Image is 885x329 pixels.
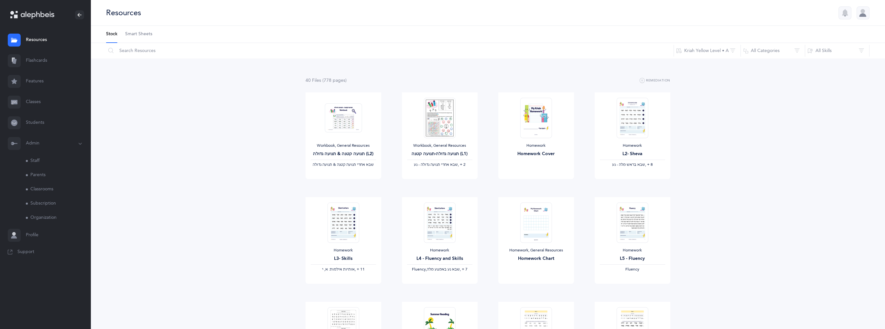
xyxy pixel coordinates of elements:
[520,202,552,243] img: My_Homework_Chart_1_thumbnail_1716209946.png
[311,255,376,262] div: L3- Skills
[424,202,455,243] img: Homework_L11_Skills%2BFlunecy-O-A-EN_Yellow_EN_thumbnail_1741229997.png
[600,255,665,262] div: L5 - Fluency
[106,43,674,58] input: Search Resources
[612,162,645,167] span: ‫שבא בראש מלה - נע‬
[407,162,472,167] div: ‪, + 2‬
[306,78,321,83] span: 40 File
[26,196,91,211] a: Subscription
[600,162,665,167] div: ‪, + 8‬
[503,151,569,157] div: Homework Cover
[319,78,321,83] span: s
[407,267,472,272] div: ‪, + 7‬
[26,168,91,182] a: Parents
[125,31,152,37] span: Smart Sheets
[311,151,376,157] div: תנועה קטנה & תנועה גדולה (L2)
[343,78,345,83] span: s
[311,248,376,253] div: Homework
[17,249,34,255] span: Support
[311,143,376,148] div: Workbook, General Resources
[26,154,91,168] a: Staff
[26,211,91,225] a: Organization
[805,43,869,58] button: All Skills
[503,248,569,253] div: Homework, General Resources
[740,43,805,58] button: All Categories
[26,182,91,196] a: Classrooms
[600,151,665,157] div: L2- Sheva
[407,255,472,262] div: L4 - Fluency and Skills
[322,78,347,83] span: (778 page )
[600,267,665,272] div: Fluency
[407,248,472,253] div: Homework
[407,151,472,157] div: תנועה גדולה-תנועה קטנה (L1)
[313,162,374,167] span: ‫שבא אחרי תנועה קטנה & תנועה גדולה‬
[503,143,569,148] div: Homework
[640,77,670,85] button: Remediation
[600,248,665,253] div: Homework
[311,267,376,272] div: ‪, + 11‬
[520,98,552,138] img: Homework-Cover-EN_thumbnail_1597602968.png
[106,7,141,18] div: Resources
[325,103,362,133] img: Tenuah_Gedolah.Ketana-Workbook-SB_thumbnail_1685245466.png
[503,255,569,262] div: Homework Chart
[407,143,472,148] div: Workbook, General Resources
[674,43,741,58] button: Kriah Yellow Level • A
[327,202,359,243] img: Homework_L3_Skills_Y_EN_thumbnail_1741229587.png
[427,267,460,271] span: ‫שבא נע באמצע מלה‬
[616,98,648,138] img: Homework_L8_Sheva_O-A_Yellow_EN_thumbnail_1754036707.png
[322,267,355,271] span: ‫אותיות אילמות: א, י‬
[600,143,665,148] div: Homework
[424,98,455,138] img: Alephbeis__%D7%AA%D7%A0%D7%95%D7%A2%D7%94_%D7%92%D7%93%D7%95%D7%9C%D7%94-%D7%A7%D7%98%D7%A0%D7%94...
[616,202,648,243] img: Homework_L6_Fluency_Y_EN_thumbnail_1731220590.png
[412,267,427,271] span: Fluency,
[414,162,458,167] span: ‫שבא אחרי תנועה גדולה - נע‬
